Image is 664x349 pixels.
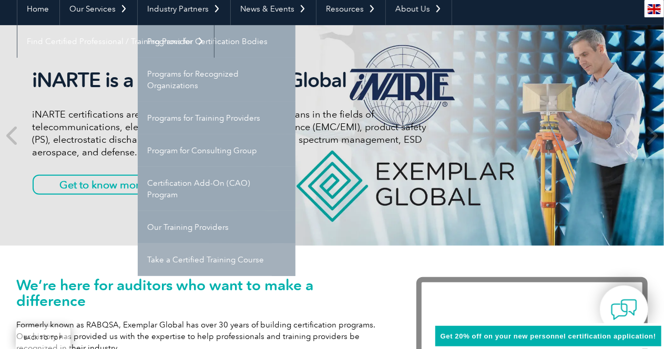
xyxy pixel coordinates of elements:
a: Programs for Certification Bodies [138,25,295,58]
a: Get to know more about iNARTE [33,175,243,195]
img: contact-chat.png [611,297,637,323]
p: iNARTE certifications are for qualified engineers and technicians in the fields of telecommunicat... [33,108,427,158]
a: Programs for Training Providers [138,102,295,134]
a: Program for Consulting Group [138,134,295,167]
a: Take a Certified Training Course [138,244,295,276]
img: en [648,4,661,14]
h2: iNARTE is a Part of Exemplar Global [33,68,427,92]
h1: We’re here for auditors who want to make a difference [17,277,385,309]
a: Our Training Providers [138,211,295,244]
a: BACK TO TOP [16,327,70,349]
span: Get 20% off on your new personnel certification application! [441,332,656,340]
a: Certification Add-On (CAO) Program [138,167,295,211]
a: Programs for Recognized Organizations [138,58,295,102]
a: Find Certified Professional / Training Provider [17,25,214,58]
